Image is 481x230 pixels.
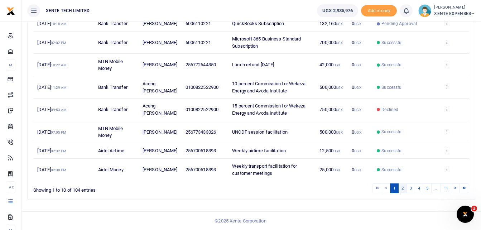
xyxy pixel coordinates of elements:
[186,167,216,172] span: 256700518393
[186,107,218,112] span: 0100822522900
[336,22,343,26] small: UGX
[232,81,306,94] span: 10 percent Commission for Wekeza Energy and Avoda Institute
[471,206,477,211] span: 2
[354,86,361,90] small: UGX
[186,21,211,26] span: 6006110221
[37,148,66,153] span: [DATE]
[6,8,15,13] a: logo-small logo-large logo-large
[33,183,212,194] div: Showing 1 to 10 of 104 entries
[98,148,124,153] span: Airtel Airtime
[143,129,177,135] span: [PERSON_NAME]
[51,22,67,26] small: 10:18 AM
[51,108,67,112] small: 09:53 AM
[317,4,358,17] a: UGX 2,935,976
[143,81,177,94] span: Aceng [PERSON_NAME]
[381,20,417,27] span: Pending Approval
[407,183,415,193] a: 3
[352,21,361,26] span: 0
[186,62,216,67] span: 256772644350
[6,181,15,193] li: Ac
[98,85,128,90] span: Bank Transfer
[98,59,123,71] span: MTN Mobile Money
[352,40,361,45] span: 0
[186,40,211,45] span: 6006110221
[434,5,475,11] small: [PERSON_NAME]
[336,41,343,45] small: UGX
[381,167,403,173] span: Successful
[354,22,361,26] small: UGX
[336,108,343,112] small: UGX
[398,183,407,193] a: 2
[352,167,361,172] span: 0
[98,107,128,112] span: Bank Transfer
[186,129,216,135] span: 256773433026
[352,85,361,90] span: 0
[354,63,361,67] small: UGX
[381,106,398,113] span: Declined
[381,129,403,135] span: Successful
[322,7,353,14] span: UGX 2,935,976
[51,149,67,153] small: 02:32 PM
[352,129,361,135] span: 0
[143,40,177,45] span: [PERSON_NAME]
[352,148,361,153] span: 0
[232,129,288,135] span: UNCDF session facilitation
[37,107,67,112] span: [DATE]
[418,4,431,17] img: profile-user
[232,36,301,49] span: Microsoft 365 Business Standard Subscription
[390,183,399,193] a: 1
[336,130,343,134] small: UGX
[352,62,361,67] span: 0
[381,84,403,91] span: Successful
[381,39,403,46] span: Successful
[319,129,343,135] span: 500,000
[415,183,423,193] a: 4
[232,148,286,153] span: Weekly airtime facilitation
[232,21,284,26] span: QuickBooks Subscription
[354,149,361,153] small: UGX
[354,108,361,112] small: UGX
[354,130,361,134] small: UGX
[361,5,397,17] li: Toup your wallet
[98,126,123,138] span: MTN Mobile Money
[354,41,361,45] small: UGX
[232,62,274,67] span: Lunch refund [DATE]
[319,148,340,153] span: 12,500
[423,183,432,193] a: 5
[98,167,124,172] span: Airtel Money
[37,21,67,26] span: [DATE]
[361,8,397,13] a: Add money
[441,183,451,193] a: 11
[232,163,297,176] span: Weekly transport facilitation for customer meetings
[98,21,128,26] span: Bank Transfer
[319,21,343,26] span: 132,160
[37,167,66,172] span: [DATE]
[143,103,177,116] span: Aceng [PERSON_NAME]
[333,149,340,153] small: UGX
[51,86,67,90] small: 11:29 AM
[354,168,361,172] small: UGX
[381,148,403,154] span: Successful
[319,107,343,112] span: 750,000
[143,62,177,67] span: [PERSON_NAME]
[51,130,67,134] small: 07:05 PM
[143,167,177,172] span: [PERSON_NAME]
[361,5,397,17] span: Add money
[319,167,340,172] span: 25,000
[43,8,92,14] span: XENTE TECH LIMITED
[186,85,218,90] span: 0100822522900
[51,41,67,45] small: 02:02 PM
[319,85,343,90] span: 500,000
[98,40,128,45] span: Bank Transfer
[352,107,361,112] span: 0
[333,63,340,67] small: UGX
[434,10,475,17] span: XENTE EXPENSES
[457,206,474,223] iframe: Intercom live chat
[186,148,216,153] span: 256700518393
[6,59,15,71] li: M
[6,7,15,15] img: logo-small
[319,40,343,45] span: 700,000
[314,4,361,17] li: Wallet ballance
[319,62,340,67] span: 42,000
[51,63,67,67] small: 10:22 AM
